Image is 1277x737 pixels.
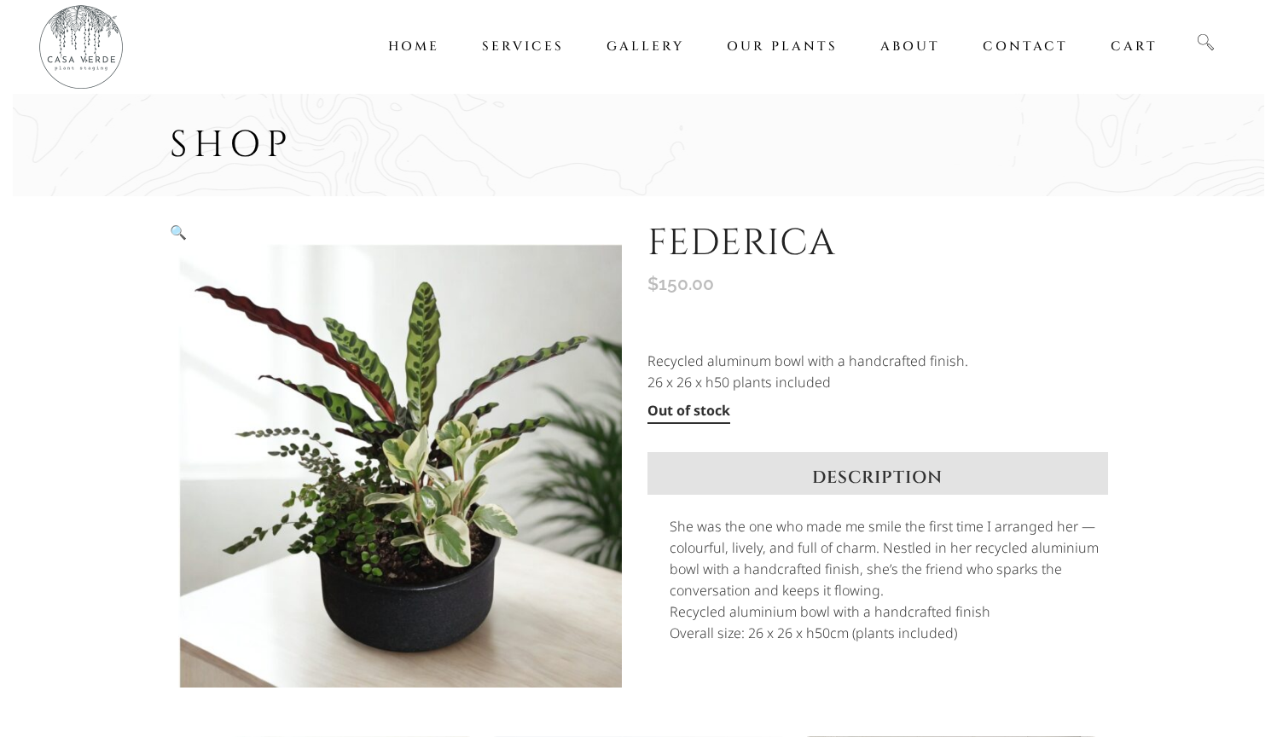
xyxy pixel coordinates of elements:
[647,372,1108,393] p: 26 x 26 x h50 plants included
[482,38,564,55] span: Services
[178,244,622,688] img: FEDERICA
[647,273,659,294] span: $
[1111,38,1158,55] span: Cart
[170,224,187,241] span: 🔍
[170,222,630,244] a: View full-screen image gallery
[647,351,1108,372] p: Recycled aluminum bowl with a handcrafted finish.
[727,38,838,55] span: Our Plants
[670,623,1108,644] p: Overall size: 26 x 26 x h50cm (plants included)
[647,400,730,424] p: Out of stock
[388,38,439,55] span: Home
[812,466,943,489] span: Description
[170,120,294,170] span: Shop
[983,38,1068,55] span: Contact
[647,273,714,294] bdi: 150.00
[880,38,940,55] span: About
[647,222,1108,266] h1: FEDERICA
[607,38,684,55] span: Gallery
[670,601,1108,623] p: Recycled aluminium bowl with a handcrafted finish
[670,516,1108,601] p: She was the one who made me smile the first time I arranged her — colourful, lively, and full of ...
